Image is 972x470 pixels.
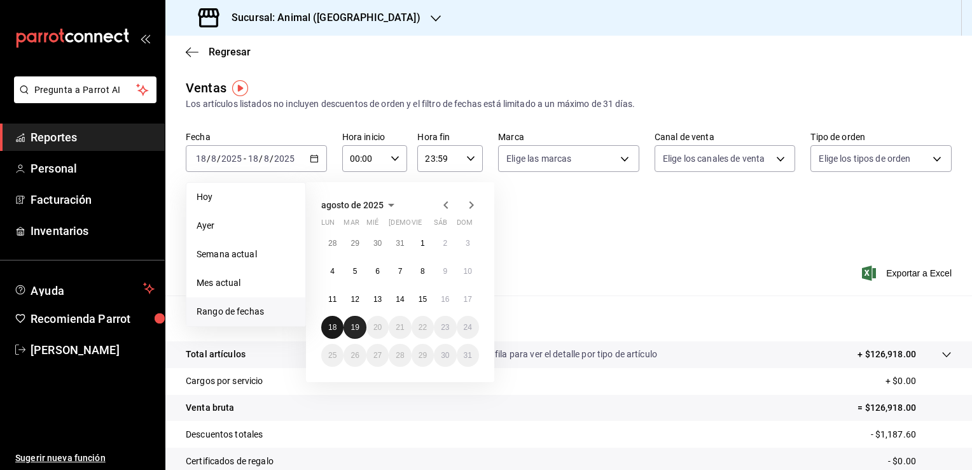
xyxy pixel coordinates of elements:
button: 29 de julio de 2025 [344,232,366,255]
input: -- [195,153,207,164]
abbr: 4 de agosto de 2025 [330,267,335,276]
p: Cargos por servicio [186,374,263,388]
p: Resumen [186,311,952,326]
span: Recomienda Parrot [31,310,155,327]
button: 26 de agosto de 2025 [344,344,366,367]
h3: Sucursal: Animal ([GEOGRAPHIC_DATA]) [221,10,420,25]
button: open_drawer_menu [140,33,150,43]
button: 28 de julio de 2025 [321,232,344,255]
abbr: 1 de agosto de 2025 [420,239,425,248]
button: 22 de agosto de 2025 [412,316,434,339]
button: 4 de agosto de 2025 [321,260,344,283]
input: ---- [274,153,295,164]
span: - [244,153,246,164]
abbr: 27 de agosto de 2025 [373,351,382,360]
label: Marca [498,132,639,141]
button: 30 de julio de 2025 [366,232,389,255]
p: - $1,187.60 [871,428,952,441]
span: Elige los tipos de orden [819,152,910,165]
span: Inventarios [31,222,155,239]
abbr: miércoles [366,218,378,232]
abbr: 31 de agosto de 2025 [464,351,472,360]
label: Canal de venta [655,132,796,141]
p: + $126,918.00 [857,348,916,361]
span: Pregunta a Parrot AI [34,83,137,97]
abbr: 5 de agosto de 2025 [353,267,358,276]
div: Los artículos listados no incluyen descuentos de orden y el filtro de fechas está limitado a un m... [186,97,952,111]
abbr: 25 de agosto de 2025 [328,351,337,360]
button: Regresar [186,46,251,58]
abbr: 15 de agosto de 2025 [419,295,427,304]
span: / [217,153,221,164]
span: Sugerir nueva función [15,452,155,465]
span: Rango de fechas [197,305,295,318]
label: Fecha [186,132,327,141]
span: Ayuda [31,281,138,296]
span: Hoy [197,190,295,204]
span: agosto de 2025 [321,200,384,210]
button: 10 de agosto de 2025 [457,260,479,283]
span: Semana actual [197,248,295,261]
input: ---- [221,153,242,164]
abbr: 7 de agosto de 2025 [398,267,403,276]
abbr: 28 de julio de 2025 [328,239,337,248]
abbr: 9 de agosto de 2025 [443,267,447,276]
span: Facturación [31,191,155,208]
span: Regresar [209,46,251,58]
button: 2 de agosto de 2025 [434,232,456,255]
input: -- [247,153,259,164]
button: 21 de agosto de 2025 [389,316,411,339]
abbr: 16 de agosto de 2025 [441,295,449,304]
button: 7 de agosto de 2025 [389,260,411,283]
abbr: 11 de agosto de 2025 [328,295,337,304]
button: 13 de agosto de 2025 [366,288,389,311]
span: Mes actual [197,276,295,290]
abbr: 18 de agosto de 2025 [328,323,337,332]
button: 20 de agosto de 2025 [366,316,389,339]
button: Pregunta a Parrot AI [14,76,156,103]
abbr: 23 de agosto de 2025 [441,323,449,332]
button: Exportar a Excel [864,266,952,281]
button: 17 de agosto de 2025 [457,288,479,311]
span: Elige los canales de venta [663,152,765,165]
abbr: 21 de agosto de 2025 [396,323,404,332]
abbr: 2 de agosto de 2025 [443,239,447,248]
abbr: 12 de agosto de 2025 [351,295,359,304]
span: Elige las marcas [506,152,571,165]
abbr: 19 de agosto de 2025 [351,323,359,332]
abbr: 30 de julio de 2025 [373,239,382,248]
p: Total artículos [186,348,246,361]
abbr: 3 de agosto de 2025 [466,239,470,248]
button: 12 de agosto de 2025 [344,288,366,311]
abbr: 8 de agosto de 2025 [420,267,425,276]
abbr: sábado [434,218,447,232]
abbr: 24 de agosto de 2025 [464,323,472,332]
p: = $126,918.00 [857,401,952,415]
input: -- [211,153,217,164]
span: Personal [31,160,155,177]
abbr: 14 de agosto de 2025 [396,295,404,304]
button: 6 de agosto de 2025 [366,260,389,283]
abbr: jueves [389,218,464,232]
button: 1 de agosto de 2025 [412,232,434,255]
a: Pregunta a Parrot AI [9,92,156,106]
button: 9 de agosto de 2025 [434,260,456,283]
button: Tooltip marker [232,80,248,96]
button: 25 de agosto de 2025 [321,344,344,367]
button: 14 de agosto de 2025 [389,288,411,311]
label: Hora inicio [342,132,408,141]
span: / [270,153,274,164]
abbr: 30 de agosto de 2025 [441,351,449,360]
input: -- [263,153,270,164]
label: Tipo de orden [810,132,952,141]
button: 19 de agosto de 2025 [344,316,366,339]
button: 18 de agosto de 2025 [321,316,344,339]
span: [PERSON_NAME] [31,341,155,359]
button: 3 de agosto de 2025 [457,232,479,255]
button: 31 de agosto de 2025 [457,344,479,367]
abbr: lunes [321,218,335,232]
p: + $0.00 [885,374,952,388]
p: Descuentos totales [186,428,263,441]
button: 27 de agosto de 2025 [366,344,389,367]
